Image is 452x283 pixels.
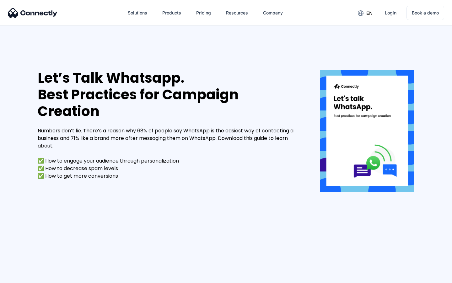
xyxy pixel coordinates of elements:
div: Let’s Talk Whatsapp. Best Practices for Campaign Creation [38,70,301,119]
aside: Language selected: English [6,272,38,281]
ul: Language list [13,272,38,281]
div: Numbers don’t lie. There’s a reason why 68% of people say WhatsApp is the easiest way of contacti... [38,127,301,180]
div: Solutions [128,8,147,17]
div: Pricing [196,8,211,17]
a: Login [380,5,401,20]
div: en [366,9,373,18]
img: Connectly Logo [8,8,57,18]
a: Pricing [191,5,216,20]
a: Book a demo [406,6,444,20]
div: Login [385,8,396,17]
div: Company [263,8,283,17]
div: Products [162,8,181,17]
div: Resources [226,8,248,17]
